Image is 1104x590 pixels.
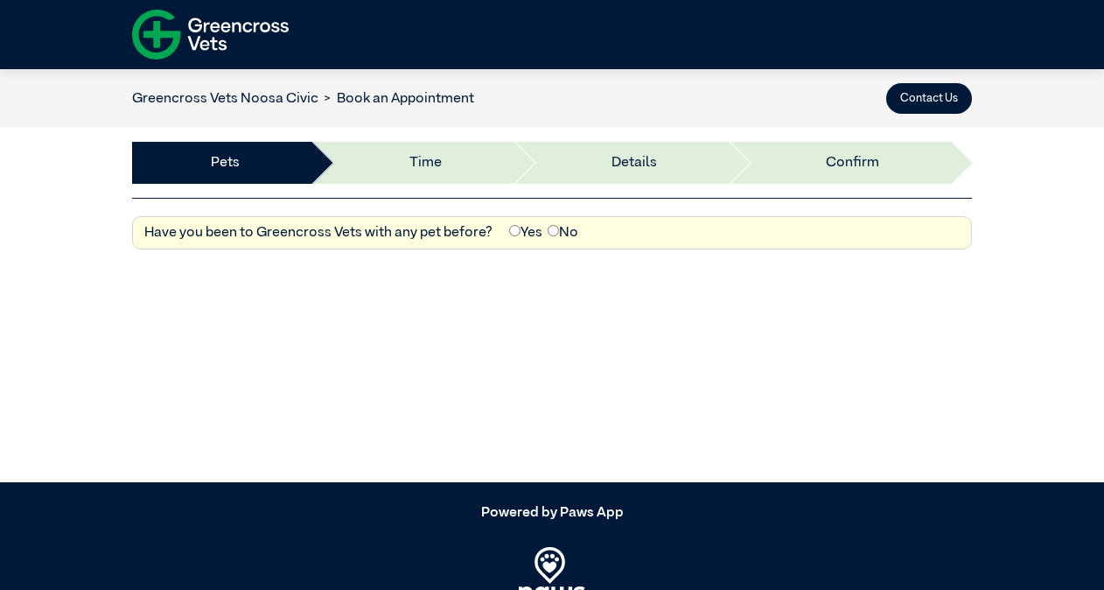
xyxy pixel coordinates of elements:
input: No [548,225,559,236]
a: Greencross Vets Noosa Civic [132,92,318,106]
nav: breadcrumb [132,88,474,109]
li: Book an Appointment [318,88,474,109]
label: No [548,222,578,243]
label: Yes [509,222,542,243]
a: Pets [211,152,240,173]
input: Yes [509,225,521,236]
label: Have you been to Greencross Vets with any pet before? [144,222,493,243]
h5: Powered by Paws App [132,505,972,522]
img: f-logo [132,4,289,65]
button: Contact Us [886,83,972,114]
